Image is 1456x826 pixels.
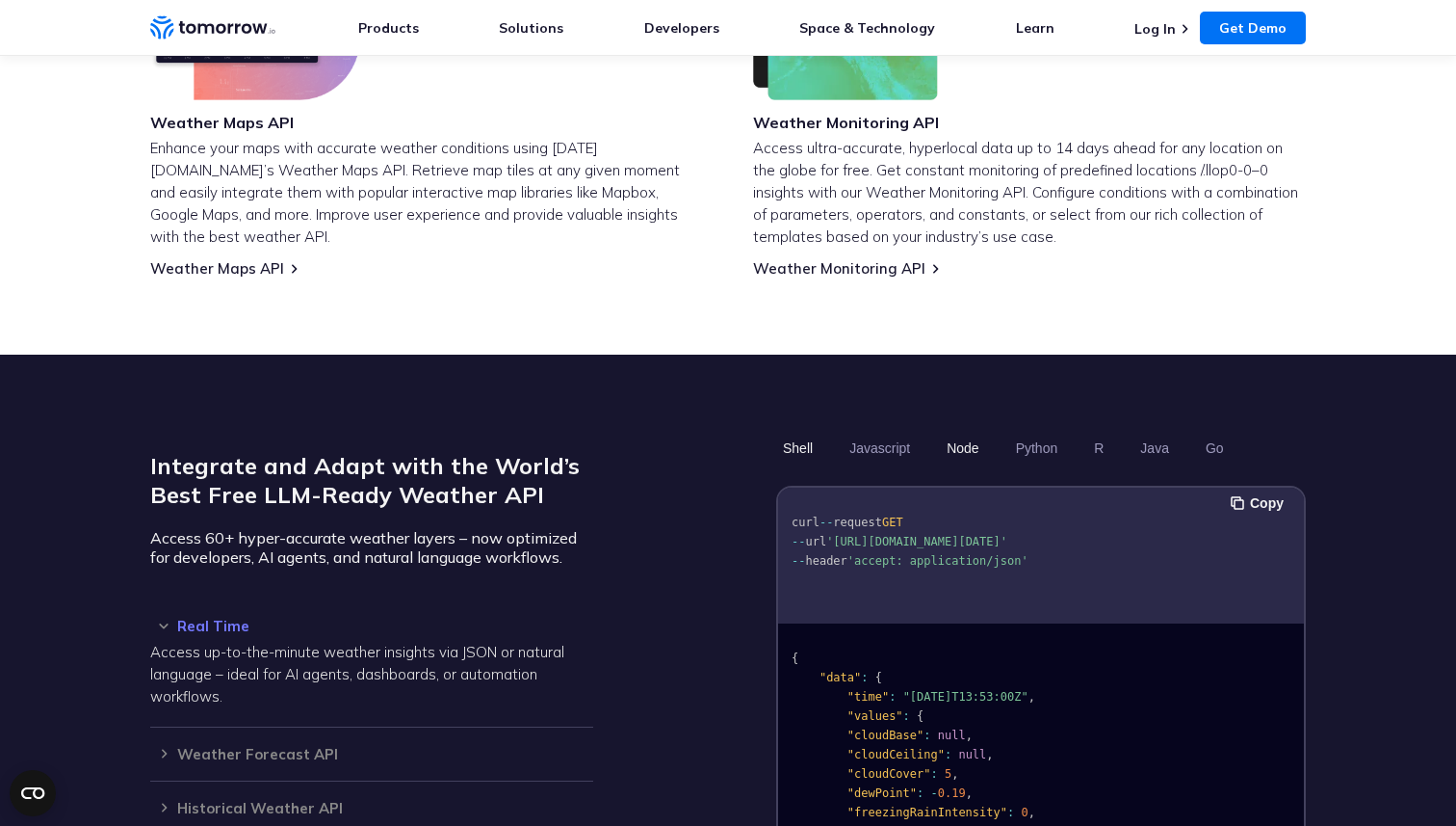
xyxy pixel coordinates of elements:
[917,786,923,800] span: :
[847,806,1007,819] span: "freezingRainIntensity"
[966,729,973,742] span: ,
[903,709,910,723] span: :
[776,432,819,465] button: Shell
[792,652,798,665] span: {
[843,432,917,465] button: Javascript
[150,137,703,248] p: Enhance your maps with accurate weather conditions using [DATE][DOMAIN_NAME]’s Weather Maps API. ...
[889,690,896,704] span: :
[875,671,882,684] span: {
[966,786,973,800] span: ,
[819,516,833,529] span: --
[958,748,986,761] span: null
[799,19,935,37] a: Space & Technology
[150,112,360,133] h3: Weather Maps API
[847,767,931,781] span: "cloudCover"
[792,535,805,548] span: --
[903,690,1028,704] span: "[DATE]T13:53:00Z"
[499,19,563,37] a: Solutions
[150,747,593,761] h3: Weather Forecast API
[753,259,925,278] a: Weather Monitoring API
[1021,806,1027,819] span: 0
[1231,493,1289,514] button: Copy
[826,535,1007,548] span: '[URL][DOMAIN_NAME][DATE]'
[847,729,923,742] span: "cloudBase"
[644,19,719,37] a: Developers
[847,554,1028,568] span: 'accept: application/json'
[1016,19,1054,37] a: Learn
[792,516,819,529] span: curl
[1199,432,1231,465] button: Go
[847,690,889,704] span: "time"
[1028,806,1035,819] span: ,
[819,671,861,684] span: "data"
[847,748,945,761] span: "cloudCeiling"
[923,729,930,742] span: :
[150,13,275,42] a: Home link
[358,19,419,37] a: Products
[833,516,882,529] span: request
[861,671,868,684] span: :
[150,641,593,707] p: Access up-to-the-minute weather insights via JSON or natural language – ideal for AI agents, dash...
[938,786,966,800] span: 0.19
[931,767,938,781] span: :
[150,528,593,567] p: Access 60+ hyper-accurate weather layers – now optimized for developers, AI agents, and natural l...
[945,767,951,781] span: 5
[945,748,951,761] span: :
[1007,806,1014,819] span: :
[847,786,917,800] span: "dewPoint"
[805,535,826,548] span: url
[753,137,1306,248] p: Access ultra-accurate, hyperlocal data up to 14 days ahead for any location on the globe for free...
[150,259,284,278] a: Weather Maps API
[150,619,593,633] h3: Real Time
[1200,12,1306,44] a: Get Demo
[847,709,903,723] span: "values"
[931,786,938,800] span: -
[150,801,593,815] h3: Historical Weather API
[792,554,805,568] span: --
[753,112,939,133] h3: Weather Monitoring API
[1134,20,1176,38] a: Log In
[1009,432,1065,465] button: Python
[917,709,923,723] span: {
[940,432,985,465] button: Node
[1028,690,1035,704] span: ,
[938,729,966,742] span: null
[951,767,958,781] span: ,
[10,770,56,816] button: Open CMP widget
[882,516,903,529] span: GET
[1087,432,1110,465] button: R
[150,451,593,509] h2: Integrate and Adapt with the World’s Best Free LLM-Ready Weather API
[986,748,993,761] span: ,
[805,554,846,568] span: header
[1133,432,1176,465] button: Java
